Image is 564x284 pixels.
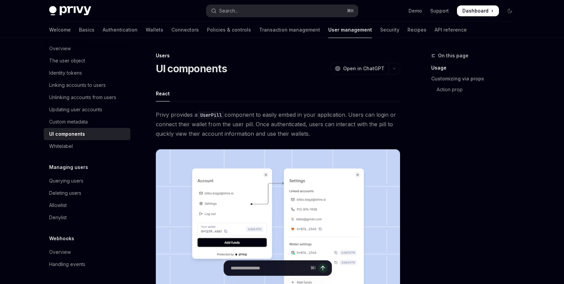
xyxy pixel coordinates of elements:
[49,57,85,65] div: The user object
[49,248,71,256] div: Overview
[197,111,225,119] code: UserPill
[435,22,467,38] a: API reference
[146,22,163,38] a: Wallets
[408,22,426,38] a: Recipes
[49,6,91,16] img: dark logo
[343,65,384,72] span: Open in ChatGPT
[44,140,130,152] a: Whitelabel
[49,201,67,209] div: Allowlist
[431,73,521,84] a: Customizing via props
[44,67,130,79] a: Identity tokens
[318,263,328,273] button: Send message
[44,79,130,91] a: Linking accounts to users
[49,130,85,138] div: UI components
[504,5,515,16] button: Toggle dark mode
[462,7,488,14] span: Dashboard
[44,258,130,270] a: Handling events
[430,7,449,14] a: Support
[49,118,88,126] div: Custom metadata
[431,62,521,73] a: Usage
[44,211,130,224] a: Denylist
[44,91,130,103] a: Unlinking accounts from users
[49,81,106,89] div: Linking accounts to users
[231,261,308,276] input: Ask a question...
[49,163,88,171] h5: Managing users
[44,55,130,67] a: The user object
[49,213,67,222] div: Denylist
[380,22,399,38] a: Security
[49,22,71,38] a: Welcome
[44,103,130,116] a: Updating user accounts
[44,199,130,211] a: Allowlist
[49,234,74,243] h5: Webhooks
[49,142,73,150] div: Whitelabel
[457,5,499,16] a: Dashboard
[44,116,130,128] a: Custom metadata
[44,128,130,140] a: UI components
[44,187,130,199] a: Deleting users
[409,7,422,14] a: Demo
[44,246,130,258] a: Overview
[103,22,138,38] a: Authentication
[207,22,251,38] a: Policies & controls
[156,86,170,101] div: React
[259,22,320,38] a: Transaction management
[49,177,83,185] div: Querying users
[438,52,468,60] span: On this page
[79,22,95,38] a: Basics
[171,22,199,38] a: Connectors
[328,22,372,38] a: User management
[49,93,116,101] div: Unlinking accounts from users
[219,7,238,15] div: Search...
[49,189,81,197] div: Deleting users
[44,175,130,187] a: Querying users
[156,62,227,75] h1: UI components
[156,110,400,138] span: Privy provides a component to easily embed in your application. Users can login or connect their ...
[206,5,358,17] button: Open search
[156,52,400,59] div: Users
[431,84,521,95] a: Action prop
[331,63,389,74] button: Open in ChatGPT
[49,106,102,114] div: Updating user accounts
[49,260,85,268] div: Handling events
[49,69,82,77] div: Identity tokens
[347,8,354,14] span: ⌘ K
